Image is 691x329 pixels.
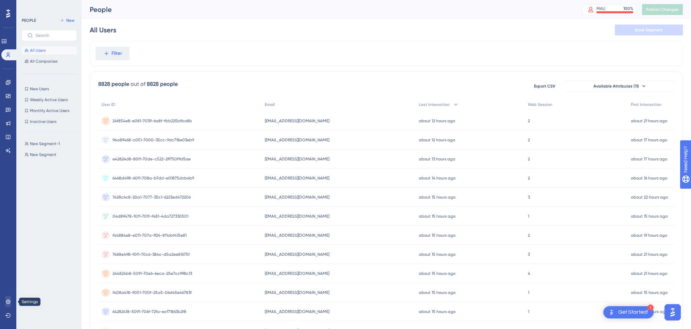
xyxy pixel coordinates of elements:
span: Inactive Users [30,119,56,124]
span: User ID [102,102,115,107]
button: Filter [96,47,129,60]
time: about 15 hours ago [419,195,455,200]
span: [EMAIL_ADDRESS][DOMAIN_NAME] [265,214,329,219]
div: Get Started! [618,309,648,316]
span: 244824b8-5091-70e6-6eca-25e7cc998c13 [113,271,192,276]
span: Export CSV [534,83,555,89]
time: about 17 hours ago [631,138,667,142]
button: Available Attributes (11) [566,81,674,92]
span: First Interaction [631,102,661,107]
div: Open Get Started! checklist, remaining modules: 1 [603,306,654,318]
time: about 15 hours ago [419,252,455,257]
time: about 21 hours ago [631,119,667,123]
div: PEOPLE [22,18,36,23]
time: about 15 hours ago [419,233,455,238]
span: 2 [528,137,530,143]
button: Inactive Users [22,117,77,126]
span: [EMAIL_ADDRESS][DOMAIN_NAME] [265,290,329,295]
time: about 15 hours ago [419,290,455,295]
time: about 15 hours ago [631,290,668,295]
span: 1 [528,309,529,314]
span: 2 [528,156,530,162]
span: [EMAIL_ADDRESS][DOMAIN_NAME] [265,309,329,314]
button: All Companies [22,57,77,65]
time: about 15 hours ago [419,214,455,219]
span: 64282418-5091-706f-72fa-ecf71863b2f8 [113,309,186,314]
div: 8828 people [147,80,178,88]
span: New [66,18,74,23]
time: about 21 hours ago [631,252,667,257]
span: 2 [528,175,530,181]
span: 1 [528,290,529,295]
button: Monthly Active Users [22,107,77,115]
span: [EMAIL_ADDRESS][DOMAIN_NAME] [265,194,329,200]
span: f408a418-9051-700f-25a5-06d45e46783f [113,290,192,295]
button: Weekly Active Users [22,96,77,104]
time: about 17 hours ago [631,157,667,161]
button: Publish Changes [642,4,683,15]
span: [EMAIL_ADDRESS][DOMAIN_NAME] [265,137,329,143]
span: [EMAIL_ADDRESS][DOMAIN_NAME] [265,175,329,181]
span: 2 [528,118,530,124]
time: about 16 hours ago [631,176,667,181]
span: New Users [30,86,49,92]
span: 94a89468-c051-7000-35cc-9dc718e03eb9 [113,137,194,143]
div: All Users [90,25,116,35]
span: All Companies [30,59,57,64]
time: about 15 hours ago [631,214,668,219]
span: [EMAIL_ADDRESS][DOMAIN_NAME] [265,233,329,238]
span: e42824d8-80f1-70de-c522-2ff750f9d5ae [113,156,191,162]
span: Email [265,102,275,107]
span: 6468d498-60f1-708a-b7dd-e01875dcb4b9 [113,175,194,181]
time: about 14 hours ago [419,176,455,181]
time: about 12 hours ago [419,119,455,123]
span: Weekly Active Users [30,97,68,103]
div: out of [131,80,145,88]
time: about 15 hours ago [419,309,455,314]
span: Save Segment [635,27,663,33]
span: f44884e8-e011-707a-ff24-811abf415e81 [113,233,187,238]
span: 7488e498-f0f1-70c6-384c-d5a2ee81675f [113,252,190,257]
span: [EMAIL_ADDRESS][DOMAIN_NAME] [265,252,329,257]
span: All Users [30,48,46,53]
span: [EMAIL_ADDRESS][DOMAIN_NAME] [265,118,329,124]
div: 1 [647,304,654,311]
span: 2 [528,233,530,238]
span: 7428c4c8-20a1-7077-35c1-6223ed472206 [113,194,191,200]
time: about 12 hours ago [419,138,455,142]
div: MAU [597,6,605,11]
time: about 21 hours ago [631,271,667,276]
span: 24f854e8-e081-7039-6a8f-fbb225bfba8b [113,118,192,124]
time: about 15 hours ago [419,271,455,276]
button: New Users [22,85,77,93]
span: 1 [528,214,529,219]
span: Need Help? [16,2,42,10]
time: about 13 hours ago [419,157,455,161]
span: Web Session [528,102,552,107]
button: All Users [22,46,77,54]
span: 3 [528,252,530,257]
span: [EMAIL_ADDRESS][DOMAIN_NAME] [265,271,329,276]
input: Search [36,33,71,38]
div: 8828 people [98,80,129,88]
span: 3 [528,194,530,200]
button: Save Segment [615,25,683,35]
time: about 19 hours ago [631,233,667,238]
span: New Segment-1 [30,141,60,146]
div: People [90,5,565,14]
button: Export CSV [528,81,562,92]
span: New Segment [30,152,56,157]
div: 100 % [623,6,633,11]
span: Publish Changes [646,7,679,12]
span: Filter [111,49,122,58]
time: about 22 hours ago [631,195,668,200]
span: 4 [528,271,530,276]
span: Available Attributes (11) [593,83,639,89]
span: Monthly Active Users [30,108,69,113]
button: New Segment-1 [22,140,81,148]
img: launcher-image-alternative-text [607,308,616,316]
button: New [58,16,77,25]
iframe: UserGuiding AI Assistant Launcher [662,302,683,323]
